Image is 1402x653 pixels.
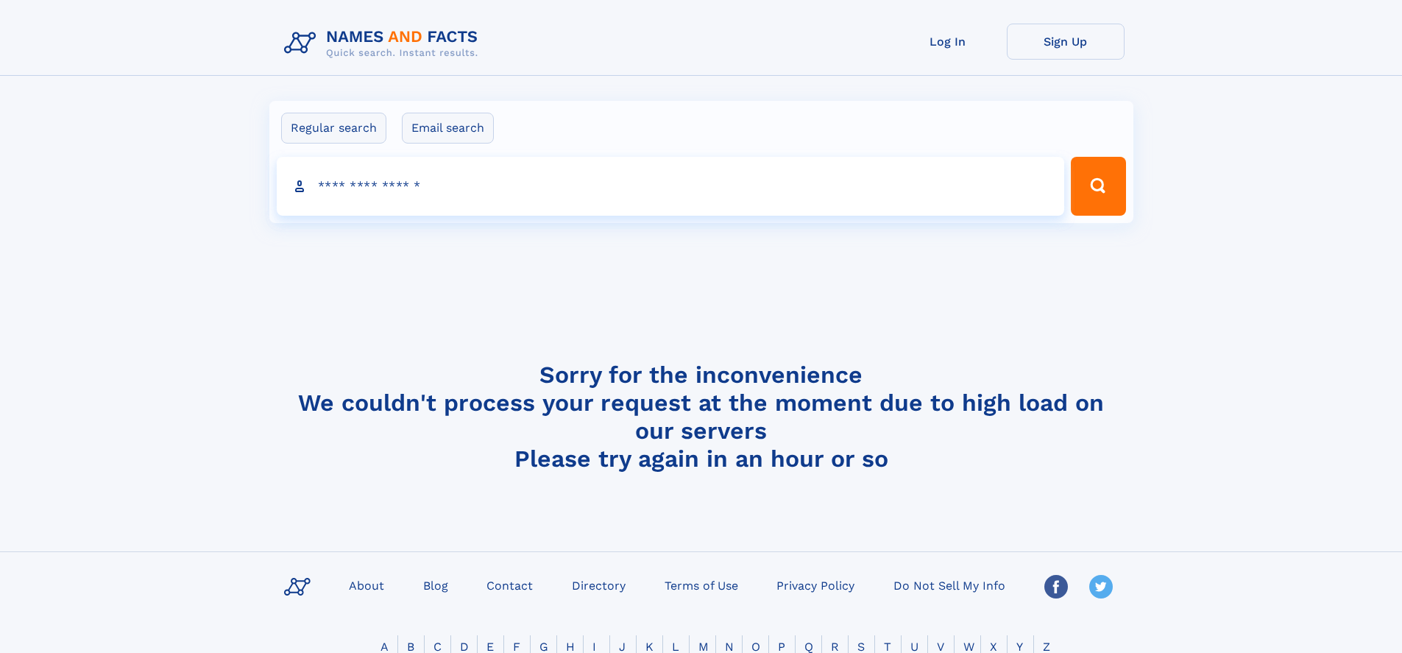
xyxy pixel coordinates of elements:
label: Regular search [281,113,386,144]
img: Facebook [1044,575,1068,599]
a: Do Not Sell My Info [888,574,1011,596]
a: Directory [566,574,631,596]
a: Sign Up [1007,24,1125,60]
input: search input [277,157,1065,216]
a: Contact [481,574,539,596]
label: Email search [402,113,494,144]
a: Privacy Policy [771,574,860,596]
a: Log In [889,24,1007,60]
img: Logo Names and Facts [278,24,490,63]
button: Search Button [1071,157,1125,216]
img: Twitter [1089,575,1113,599]
h4: Sorry for the inconvenience We couldn't process your request at the moment due to high load on ou... [278,361,1125,473]
a: Terms of Use [659,574,744,596]
a: About [343,574,390,596]
a: Blog [417,574,454,596]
